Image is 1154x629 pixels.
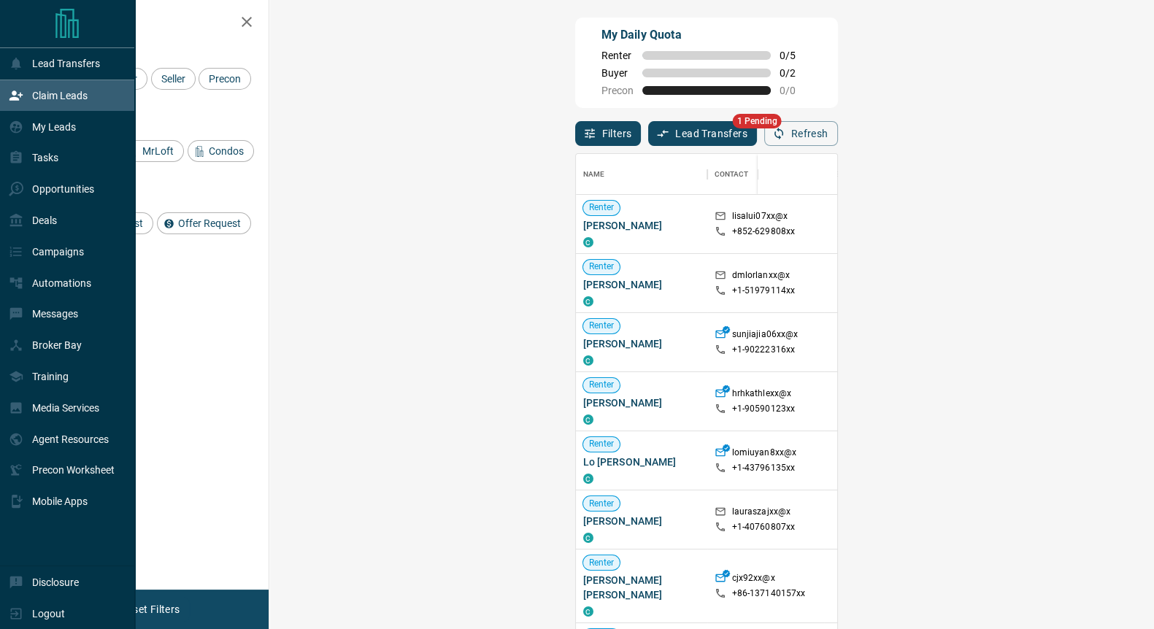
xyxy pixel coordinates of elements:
[583,414,593,425] div: condos.ca
[732,587,806,600] p: +86- 137140157xx
[157,212,251,234] div: Offer Request
[601,67,634,79] span: Buyer
[732,572,775,587] p: cjx92xx@x
[583,355,593,366] div: condos.ca
[732,114,781,128] span: 1 Pending
[583,455,700,469] span: Lo [PERSON_NAME]
[601,50,634,61] span: Renter
[648,121,757,146] button: Lead Transfers
[583,237,593,247] div: condos.ca
[732,462,796,474] p: +1- 43796135xx
[583,320,620,332] span: Renter
[732,210,788,225] p: lisalui07xx@x
[764,121,838,146] button: Refresh
[583,336,700,351] span: [PERSON_NAME]
[732,447,797,462] p: lomiuyan8xx@x
[780,85,812,96] span: 0 / 0
[583,533,593,543] div: condos.ca
[583,379,620,391] span: Renter
[601,26,812,44] p: My Daily Quota
[732,521,796,533] p: +1- 40760807xx
[601,85,634,96] span: Precon
[780,50,812,61] span: 0 / 5
[583,261,620,273] span: Renter
[732,269,791,285] p: dmlorlanxx@x
[199,68,251,90] div: Precon
[583,557,620,569] span: Renter
[780,67,812,79] span: 0 / 2
[188,140,254,162] div: Condos
[583,573,700,602] span: [PERSON_NAME] [PERSON_NAME]
[575,121,642,146] button: Filters
[715,154,749,195] div: Contact
[583,395,700,410] span: [PERSON_NAME]
[583,606,593,617] div: condos.ca
[583,514,700,528] span: [PERSON_NAME]
[121,140,184,162] div: MrLoft
[732,387,792,403] p: hrhkathlexx@x
[204,145,249,157] span: Condos
[204,73,246,85] span: Precon
[583,218,700,233] span: [PERSON_NAME]
[583,474,593,484] div: condos.ca
[732,225,796,238] p: +852- 629808xx
[583,438,620,450] span: Renter
[576,154,707,195] div: Name
[732,506,791,521] p: lauraszajxx@x
[732,344,796,356] p: +1- 90222316xx
[732,285,796,297] p: +1- 51979114xx
[151,68,196,90] div: Seller
[137,145,179,157] span: MrLoft
[583,154,605,195] div: Name
[583,277,700,292] span: [PERSON_NAME]
[47,15,254,32] h2: Filters
[156,73,191,85] span: Seller
[732,403,796,415] p: +1- 90590123xx
[583,498,620,510] span: Renter
[173,217,246,229] span: Offer Request
[111,597,189,622] button: Reset Filters
[732,328,799,344] p: sunjiajia06xx@x
[583,296,593,306] div: condos.ca
[583,201,620,214] span: Renter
